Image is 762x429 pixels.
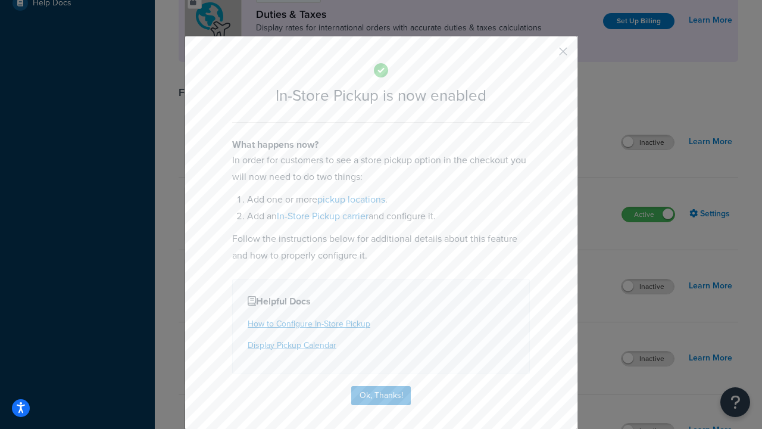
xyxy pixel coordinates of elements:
p: In order for customers to see a store pickup option in the checkout you will now need to do two t... [232,152,530,185]
li: Add one or more . [247,191,530,208]
h4: What happens now? [232,138,530,152]
h2: In-Store Pickup is now enabled [232,87,530,104]
li: Add an and configure it. [247,208,530,225]
a: Display Pickup Calendar [248,339,336,352]
p: Follow the instructions below for additional details about this feature and how to properly confi... [232,231,530,264]
h4: Helpful Docs [248,294,514,309]
button: Ok, Thanks! [351,386,411,405]
a: How to Configure In-Store Pickup [248,318,370,330]
a: pickup locations [317,192,385,206]
a: In-Store Pickup carrier [277,209,368,223]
